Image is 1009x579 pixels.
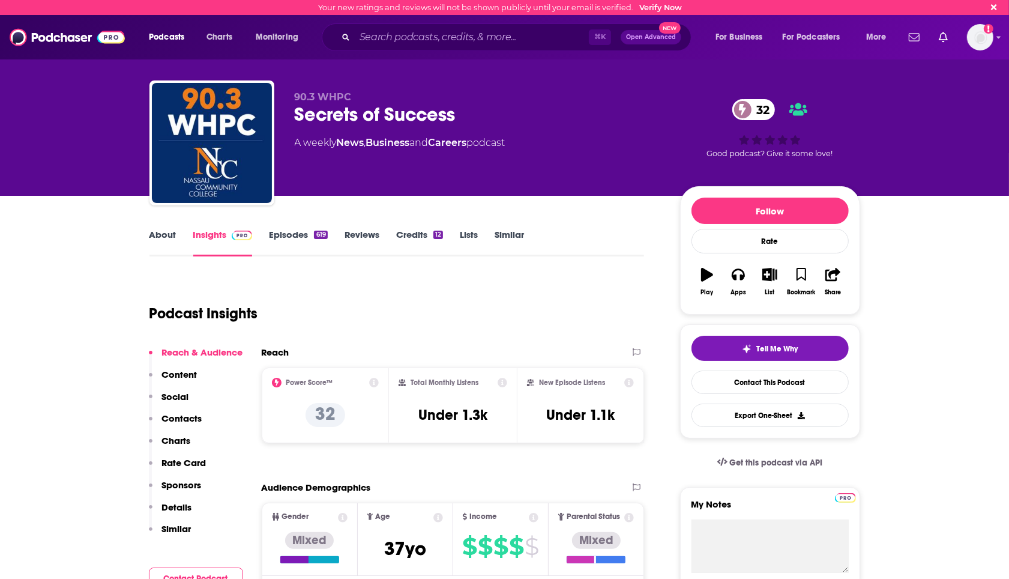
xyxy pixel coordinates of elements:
img: tell me why sparkle [742,344,751,354]
span: Monitoring [256,29,298,46]
a: Lists [460,229,478,256]
div: 32Good podcast? Give it some love! [680,91,860,166]
p: Content [162,369,197,380]
a: Verify Now [639,3,682,12]
div: Play [700,289,713,296]
img: Secrets of Success [152,83,272,203]
a: About [149,229,176,256]
span: Logged in as kevinscottsmith [967,24,993,50]
a: Show notifications dropdown [904,27,924,47]
p: Social [162,391,189,402]
button: Play [691,260,723,303]
h3: Under 1.1k [546,406,615,424]
span: $ [525,537,538,556]
p: Details [162,502,192,513]
span: For Business [715,29,763,46]
span: 32 [744,99,776,120]
button: Contacts [149,413,202,435]
span: New [659,22,681,34]
p: Similar [162,523,191,535]
span: Age [375,513,390,521]
span: Open Advanced [626,34,676,40]
button: open menu [775,28,858,47]
a: 32 [732,99,776,120]
button: tell me why sparkleTell Me Why [691,336,849,361]
button: Show profile menu [967,24,993,50]
h2: Reach [262,347,289,358]
span: $ [493,537,508,556]
span: ⌘ K [589,29,611,45]
p: Charts [162,435,191,446]
button: Follow [691,198,849,224]
span: 37 yo [384,537,426,560]
a: Similar [495,229,524,256]
button: Open AdvancedNew [621,30,681,44]
a: Careers [429,137,467,148]
div: Share [825,289,841,296]
button: Sponsors [149,479,202,502]
button: open menu [247,28,314,47]
div: Rate [691,229,849,253]
h2: Audience Demographics [262,482,371,493]
h2: Power Score™ [286,378,333,387]
button: open menu [140,28,200,47]
span: $ [478,537,492,556]
button: Rate Card [149,457,206,479]
p: Rate Card [162,457,206,468]
p: Contacts [162,413,202,424]
label: My Notes [691,499,849,520]
button: Content [149,369,197,391]
a: Business [366,137,410,148]
span: , [364,137,366,148]
h1: Podcast Insights [149,305,258,323]
div: Apps [730,289,746,296]
span: $ [509,537,523,556]
img: User Profile [967,24,993,50]
span: More [866,29,887,46]
button: List [754,260,785,303]
svg: Email not verified [984,24,993,34]
button: open menu [858,28,902,47]
a: Charts [199,28,239,47]
span: Podcasts [149,29,184,46]
span: Tell Me Why [756,344,798,354]
div: List [765,289,775,296]
div: Mixed [572,532,621,549]
a: News [337,137,364,148]
button: Reach & Audience [149,347,243,369]
span: 90.3 WHPC [295,91,352,103]
a: Show notifications dropdown [934,27,953,47]
span: Income [469,513,497,521]
div: Your new ratings and reviews will not be shown publicly until your email is verified. [318,3,682,12]
button: open menu [707,28,778,47]
button: Charts [149,435,191,457]
span: Parental Status [567,513,620,521]
div: Mixed [285,532,334,549]
h3: Under 1.3k [418,406,487,424]
img: Podchaser Pro [232,231,253,240]
a: InsightsPodchaser Pro [193,229,253,256]
span: Gender [282,513,309,521]
img: Podchaser - Follow, Share and Rate Podcasts [10,26,125,49]
span: Get this podcast via API [729,458,822,468]
button: Social [149,391,189,413]
a: Pro website [835,491,856,503]
span: For Podcasters [783,29,840,46]
button: Apps [723,260,754,303]
a: Credits12 [396,229,443,256]
button: Bookmark [786,260,817,303]
div: Search podcasts, credits, & more... [333,23,703,51]
button: Export One-Sheet [691,404,849,427]
h2: New Episode Listens [539,378,605,387]
button: Share [817,260,848,303]
p: 32 [306,403,345,427]
img: Podchaser Pro [835,493,856,503]
span: $ [462,537,477,556]
p: Sponsors [162,479,202,491]
div: 619 [314,231,327,239]
a: Episodes619 [269,229,327,256]
div: 12 [433,231,443,239]
a: Get this podcast via API [708,448,833,477]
